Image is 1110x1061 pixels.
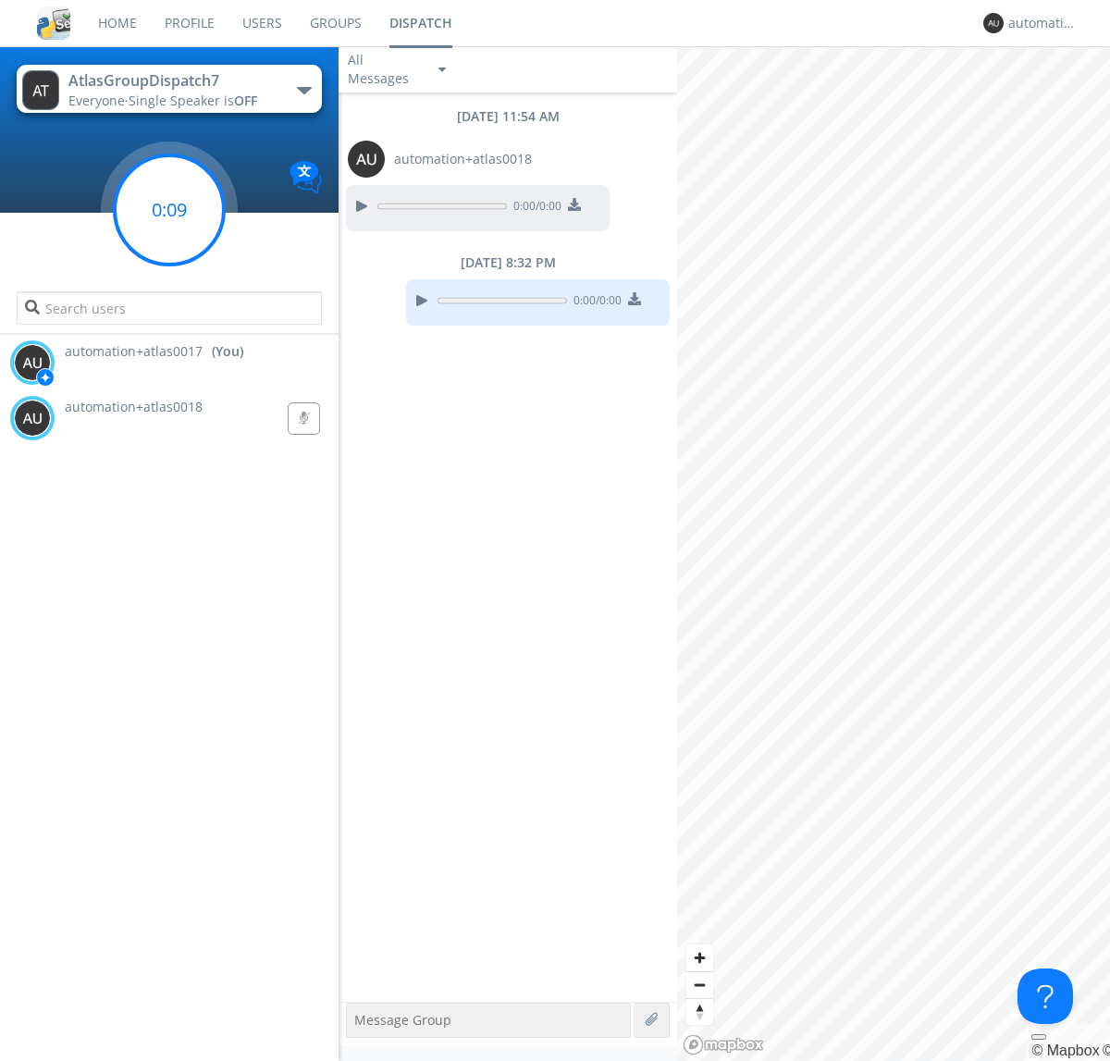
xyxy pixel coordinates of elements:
[1008,14,1078,32] div: automation+atlas0017
[686,998,713,1025] button: Reset bearing to north
[683,1034,764,1055] a: Mapbox logo
[394,150,532,168] span: automation+atlas0018
[507,198,561,218] span: 0:00 / 0:00
[290,161,322,193] img: Translation enabled
[17,65,321,113] button: AtlasGroupDispatch7Everyone·Single Speaker isOFF
[14,400,51,437] img: 373638.png
[212,342,243,361] div: (You)
[568,198,581,211] img: download media button
[14,344,51,381] img: 373638.png
[1031,1034,1046,1040] button: Toggle attribution
[17,291,321,325] input: Search users
[1017,968,1073,1024] iframe: Toggle Customer Support
[339,107,677,126] div: [DATE] 11:54 AM
[348,141,385,178] img: 373638.png
[234,92,257,109] span: OFF
[65,342,203,361] span: automation+atlas0017
[686,972,713,998] span: Zoom out
[348,51,422,88] div: All Messages
[68,70,277,92] div: AtlasGroupDispatch7
[68,92,277,110] div: Everyone ·
[37,6,70,40] img: cddb5a64eb264b2086981ab96f4c1ba7
[339,253,677,272] div: [DATE] 8:32 PM
[438,68,446,72] img: caret-down-sm.svg
[567,292,622,313] span: 0:00 / 0:00
[129,92,257,109] span: Single Speaker is
[1031,1042,1099,1058] a: Mapbox
[686,944,713,971] button: Zoom in
[983,13,1004,33] img: 373638.png
[628,292,641,305] img: download media button
[686,999,713,1025] span: Reset bearing to north
[65,398,203,415] span: automation+atlas0018
[686,971,713,998] button: Zoom out
[22,70,59,110] img: 373638.png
